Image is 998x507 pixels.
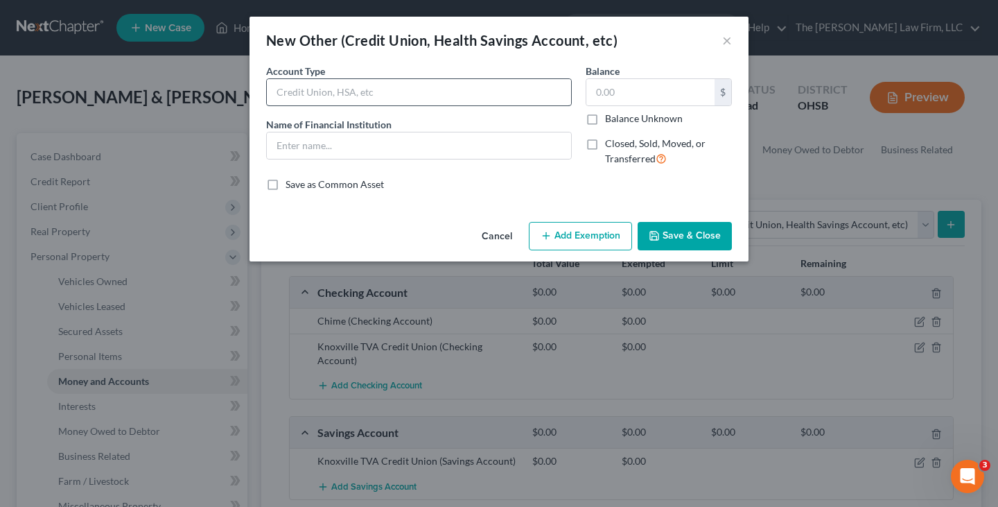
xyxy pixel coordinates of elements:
[605,112,683,126] label: Balance Unknown
[605,137,706,164] span: Closed, Sold, Moved, or Transferred
[267,79,571,105] input: Credit Union, HSA, etc
[715,79,731,105] div: $
[638,222,732,251] button: Save & Close
[266,31,618,50] div: New Other (Credit Union, Health Savings Account, etc)
[471,223,523,251] button: Cancel
[529,222,632,251] button: Add Exemption
[951,460,984,493] iframe: Intercom live chat
[267,132,571,159] input: Enter name...
[286,178,384,191] label: Save as Common Asset
[586,64,620,78] label: Balance
[979,460,990,471] span: 3
[266,119,392,130] span: Name of Financial Institution
[266,64,325,78] label: Account Type
[722,32,732,49] button: ×
[586,79,715,105] input: 0.00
